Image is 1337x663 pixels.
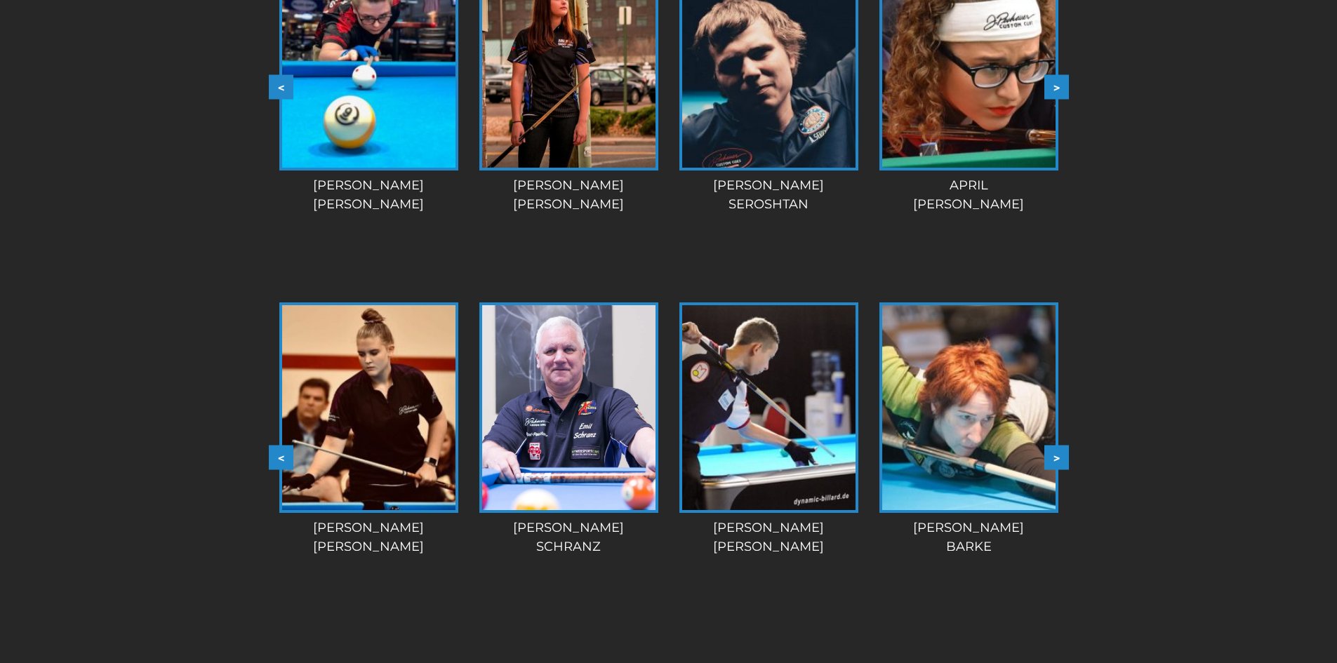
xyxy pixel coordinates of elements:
div: [PERSON_NAME] [PERSON_NAME] [274,176,463,214]
div: [PERSON_NAME] [PERSON_NAME] [274,518,463,556]
div: [PERSON_NAME] Schranz [474,518,663,556]
button: < [269,446,293,470]
a: [PERSON_NAME]Schranz [474,302,663,556]
a: [PERSON_NAME][PERSON_NAME] [674,302,863,556]
div: [PERSON_NAME] Barke [874,518,1063,556]
div: Carousel Navigation [269,446,1069,470]
div: [PERSON_NAME] [PERSON_NAME] [474,176,663,214]
div: [PERSON_NAME] [PERSON_NAME] [674,518,863,556]
img: Andrei-Dzuskaev-225x320.jpg [682,305,856,510]
button: > [1044,74,1069,99]
div: Carousel Navigation [269,74,1069,99]
div: April [PERSON_NAME] [874,176,1063,214]
a: [PERSON_NAME]Barke [874,302,1063,556]
button: > [1044,446,1069,470]
a: [PERSON_NAME][PERSON_NAME] [274,302,463,556]
img: bethany-tate-1-225x320.jpg [282,305,455,510]
div: [PERSON_NAME] Seroshtan [674,176,863,214]
button: < [269,74,293,99]
img: manou-5-225x320.jpg [882,305,1056,510]
img: Emil-Schranz-1-e1565199732622.jpg [482,305,656,510]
